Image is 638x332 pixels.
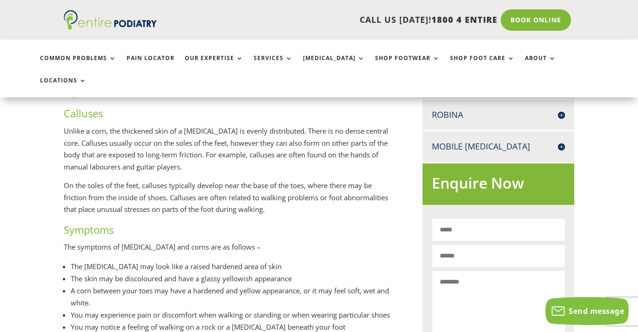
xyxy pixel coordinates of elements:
li: You may experience pain or discomfort when walking or standing or when wearing particular shoes [71,309,395,321]
h4: Mobile [MEDICAL_DATA] [432,141,564,152]
p: On the soles of the feet, calluses typically develop near the base of the toes, where there may b... [64,180,395,223]
a: Shop Foot Care [450,55,515,75]
h3: Symptoms [64,223,395,242]
li: The [MEDICAL_DATA] may look like a raised hardened area of skin [71,260,395,272]
button: Send message [545,297,629,325]
h4: Robina [432,109,564,121]
a: Entire Podiatry [64,22,157,32]
p: CALL US [DATE]! [180,14,497,26]
li: The skin may be discoloured and have a glassy yellowish appearance [71,272,395,285]
img: logo (1) [64,10,157,30]
a: Pain Locator [127,55,175,75]
a: Shop Footwear [375,55,440,75]
a: Our Expertise [185,55,243,75]
a: [MEDICAL_DATA] [303,55,365,75]
a: Services [254,55,293,75]
p: Unlike a corn, the thickened skin of a [MEDICAL_DATA] is evenly distributed. There is no dense ce... [64,125,395,180]
span: Send message [569,306,624,316]
h2: Enquire Now [432,173,564,198]
span: 1800 4 ENTIRE [431,14,497,25]
a: About [525,55,556,75]
li: A corn between your toes may have a hardened and yellow appearance, or it may feel soft, wet and ... [71,285,395,309]
a: Locations [40,77,87,97]
p: The symptoms of [MEDICAL_DATA] and corns are as follows – [64,241,395,260]
a: Book Online [501,9,571,31]
a: Common Problems [40,55,116,75]
h3: Calluses [64,106,395,125]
